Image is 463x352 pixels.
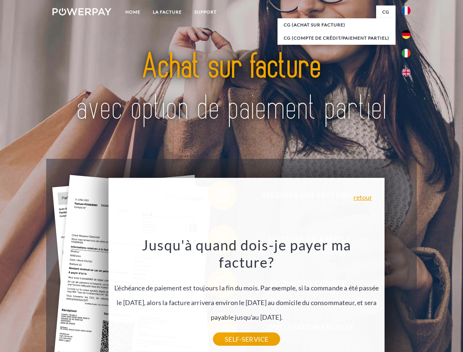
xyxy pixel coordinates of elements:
a: CG (achat sur facture) [278,18,396,32]
img: de [402,30,411,39]
a: SELF-SERVICE [213,333,280,346]
img: it [402,49,411,58]
a: Home [119,5,147,19]
img: title-powerpay_fr.svg [70,35,393,140]
div: L'échéance de paiement est toujours la fin du mois. Par exemple, si la commande a été passée le [... [113,236,381,339]
img: logo-powerpay-white.svg [52,8,111,15]
img: en [402,68,411,77]
a: CG (Compte de crédit/paiement partiel) [278,32,396,45]
a: CG [376,5,396,19]
a: Support [188,5,223,19]
img: fr [402,6,411,15]
a: LA FACTURE [147,5,188,19]
h3: Jusqu'à quand dois-je payer ma facture? [113,236,381,271]
a: retour [353,194,372,201]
